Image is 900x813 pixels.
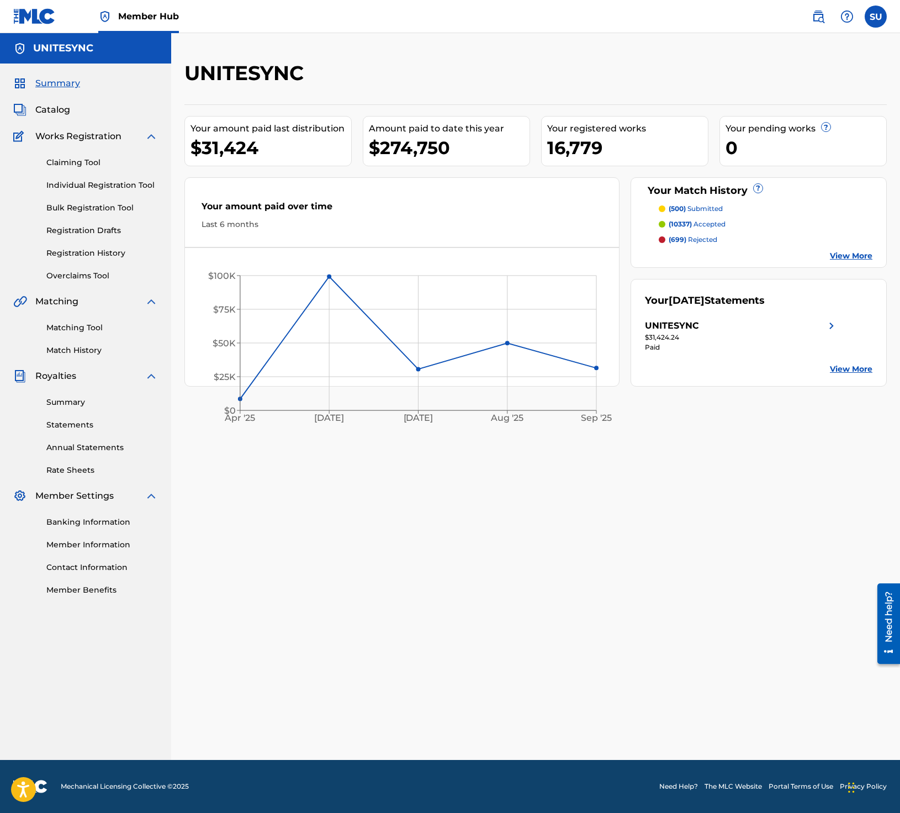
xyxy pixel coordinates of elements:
[645,183,873,198] div: Your Match History
[840,782,887,791] a: Privacy Policy
[46,202,158,214] a: Bulk Registration Tool
[845,760,900,813] iframe: Chat Widget
[659,782,698,791] a: Need Help?
[225,413,256,424] tspan: Apr '25
[33,42,93,55] h5: UNITESYNC
[46,270,158,282] a: Overclaims Tool
[224,405,236,416] tspan: $0
[369,122,530,135] div: Amount paid to date this year
[46,539,158,551] a: Member Information
[645,293,765,308] div: Your Statements
[547,122,708,135] div: Your registered works
[13,369,27,383] img: Royalties
[46,397,158,408] a: Summary
[705,782,762,791] a: The MLC Website
[46,322,158,334] a: Matching Tool
[404,413,433,424] tspan: [DATE]
[61,782,189,791] span: Mechanical Licensing Collective © 2025
[581,413,612,424] tspan: Sep '25
[202,219,602,230] div: Last 6 months
[659,235,873,245] a: (699) rejected
[46,157,158,168] a: Claiming Tool
[659,204,873,214] a: (500) submitted
[46,225,158,236] a: Registration Drafts
[669,294,705,307] span: [DATE]
[807,6,829,28] a: Public Search
[35,103,70,117] span: Catalog
[35,369,76,383] span: Royalties
[46,345,158,356] a: Match History
[726,122,886,135] div: Your pending works
[669,220,692,228] span: (10337)
[830,363,872,375] a: View More
[13,42,27,55] img: Accounts
[669,204,686,213] span: (500)
[830,250,872,262] a: View More
[13,8,56,24] img: MLC Logo
[202,200,602,219] div: Your amount paid over time
[315,413,345,424] tspan: [DATE]
[98,10,112,23] img: Top Rightsholder
[214,372,236,382] tspan: $25K
[190,122,351,135] div: Your amount paid last distribution
[208,271,236,281] tspan: $100K
[13,103,27,117] img: Catalog
[213,304,236,315] tspan: $75K
[13,77,80,90] a: SummarySummary
[13,295,27,308] img: Matching
[769,782,833,791] a: Portal Terms of Use
[46,584,158,596] a: Member Benefits
[845,760,900,813] div: Widget pro chat
[13,489,27,503] img: Member Settings
[848,771,855,804] div: Přetáhnout
[35,295,78,308] span: Matching
[669,219,726,229] p: accepted
[754,184,763,193] span: ?
[13,130,28,143] img: Works Registration
[726,135,886,160] div: 0
[812,10,825,23] img: search
[491,413,524,424] tspan: Aug '25
[825,319,838,332] img: right chevron icon
[547,135,708,160] div: 16,779
[645,332,839,342] div: $31,424.24
[645,319,839,352] a: UNITESYNCright chevron icon$31,424.24Paid
[145,295,158,308] img: expand
[46,516,158,528] a: Banking Information
[46,562,158,573] a: Contact Information
[659,219,873,229] a: (10337) accepted
[46,180,158,191] a: Individual Registration Tool
[669,235,686,244] span: (699)
[13,77,27,90] img: Summary
[840,10,854,23] img: help
[145,369,158,383] img: expand
[46,419,158,431] a: Statements
[35,489,114,503] span: Member Settings
[35,130,121,143] span: Works Registration
[669,204,723,214] p: submitted
[13,780,47,793] img: logo
[46,442,158,453] a: Annual Statements
[35,77,80,90] span: Summary
[46,464,158,476] a: Rate Sheets
[645,342,839,352] div: Paid
[46,247,158,259] a: Registration History
[118,10,179,23] span: Member Hub
[184,61,309,86] h2: UNITESYNC
[836,6,858,28] div: Help
[145,130,158,143] img: expand
[865,6,887,28] div: User Menu
[190,135,351,160] div: $31,424
[669,235,717,245] p: rejected
[369,135,530,160] div: $274,750
[145,489,158,503] img: expand
[213,338,236,349] tspan: $50K
[13,103,70,117] a: CatalogCatalog
[822,123,830,131] span: ?
[645,319,699,332] div: UNITESYNC
[869,579,900,668] iframe: Resource Center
